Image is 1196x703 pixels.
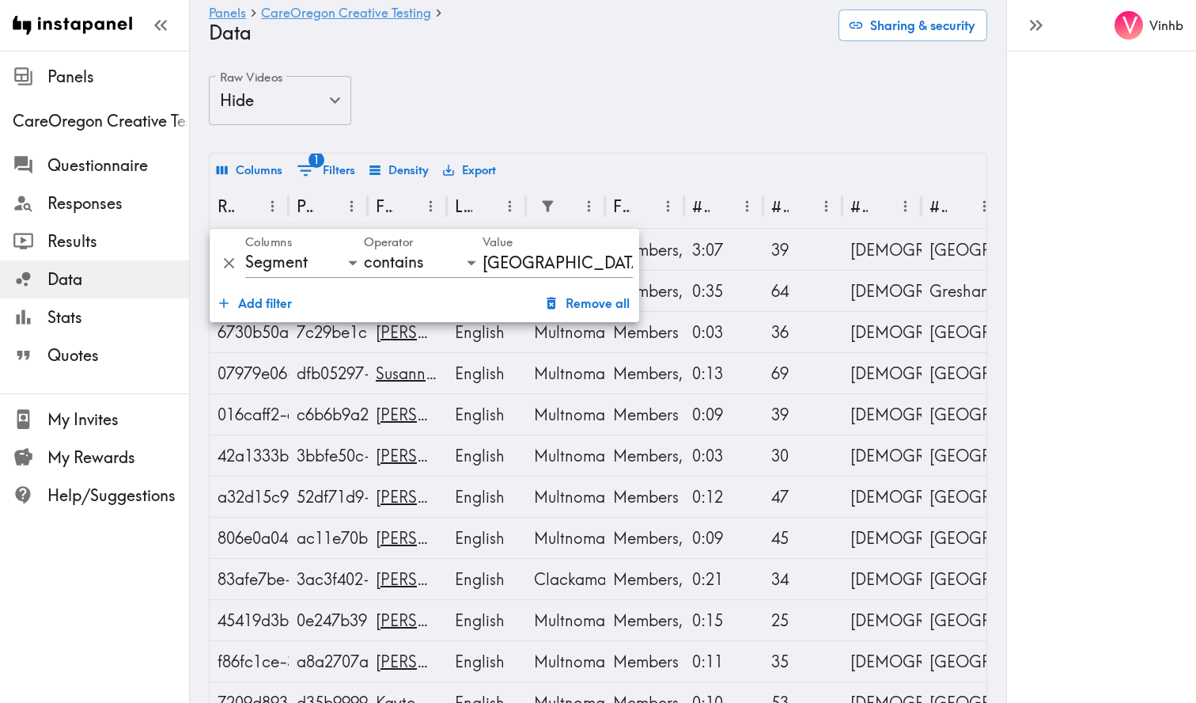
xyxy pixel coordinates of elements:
div: Wood Village, OR 97060, USA [929,230,993,270]
span: Help/Suggestions [47,484,189,507]
label: Value [483,234,513,252]
button: Menu [972,194,997,218]
div: Multnomah, Portland Metro Members - Fall into one of the following segments - Are a D-SNP and/or ... [534,641,597,682]
div: Multnomah, Portland Metro Members - Fall into one of the following segments - Are not a member of... [534,353,597,393]
div: Members, Non-Advantage Members, Non-Members [613,353,676,393]
div: English [455,559,518,599]
div: Members, Non-Advantage Members [613,518,676,558]
div: 39 [771,394,835,435]
div: First Name [376,196,393,216]
a: CareOregon Creative Testing [261,6,431,21]
div: 3:07 [692,230,755,270]
span: Stats [47,306,189,329]
div: 0:15 [692,600,755,640]
div: West Linn, OR 97068, USA [929,559,993,599]
button: Sort [316,194,340,218]
div: Portland, OR 97214, USA [929,312,993,352]
div: Members [613,394,676,435]
button: Show filters [536,194,560,218]
div: Portland, OR 97206, USA [929,641,993,682]
h4: Data [209,21,826,44]
label: Operator [364,234,413,252]
div: Response ID [218,196,235,216]
label: Columns [245,234,292,252]
a: Panels [209,6,246,21]
div: 0:35 [692,271,755,311]
div: 83afe7be-6a03-43e2-ab3a-bdfdde7a24b8 [218,559,281,599]
h6: Vinhb [1149,17,1183,34]
div: Portland, OR 97220, USA [929,435,993,476]
button: Menu [656,194,680,218]
div: Clackamas, Portland Metro Members - Fall into one of the following segments - Are a D-SNP and/or ... [534,559,597,599]
div: Hide [209,76,351,125]
div: Gresham, OR 97080, USA [929,271,993,311]
button: Select columns [213,157,286,184]
a: Katie [376,405,505,424]
div: 30 [771,435,835,476]
div: Female [850,230,914,270]
div: 0:03 [692,435,755,476]
div: 64 [771,271,835,311]
button: Sort [632,194,657,218]
div: Multnomah, Portland Metro Members - Fall into one of the following segments - Are a D-SNP and/or ... [534,477,597,517]
div: 69 [771,353,835,393]
div: Members, Non-Advantage Members [613,600,676,640]
span: Panels [47,66,189,88]
button: Sort [474,194,498,218]
button: Menu [814,194,838,218]
button: Sort [237,194,261,218]
span: My Invites [47,408,189,431]
div: Male [850,518,914,558]
span: V [1122,12,1137,40]
span: CareOregon Creative Testing [13,110,189,132]
button: Menu [893,194,918,218]
div: Female [850,600,914,640]
div: Female [850,394,914,435]
div: Segment [245,248,364,278]
div: f86fc1ce-35ea-40a7-9db9-fd2cb19861f3 [218,641,281,682]
div: Female [850,435,914,476]
div: 39 [771,230,835,270]
a: Sarena [376,610,505,630]
div: 806e0a04-77bd-405a-bcf4-0251ca3bec4c [218,518,281,558]
div: English [455,312,518,352]
span: Responses [47,192,189,215]
span: Data [47,268,189,291]
div: Female [850,477,914,517]
div: 25 [771,600,835,640]
button: Add filter [213,287,298,319]
button: Sort [790,194,815,218]
div: Members [613,312,676,352]
div: 42a1333b-255d-4ac9-bc6b-fd74c4392f50 [218,435,281,476]
div: English [455,518,518,558]
span: Quotes [47,344,189,367]
button: Sharing & security [838,9,987,41]
button: Menu [735,194,759,218]
a: Joseph [376,528,505,548]
span: 1 [308,152,324,168]
div: Portland, OR 97266, USA [929,518,993,558]
div: Members, Non-Advantage Members [613,435,676,476]
div: 35 [771,641,835,682]
div: Male [850,312,914,352]
div: 34 [771,559,835,599]
div: Female [850,271,914,311]
div: Members [613,641,676,682]
div: 1 active filter [536,194,560,218]
div: contains [364,248,483,278]
label: Raw Videos [220,69,283,86]
div: 0:12 [692,477,755,517]
div: Show filters [210,229,639,322]
div: English [455,477,518,517]
a: Susannah [376,363,444,383]
div: 0:21 [692,559,755,599]
div: Multnomah, Portland Metro Members - Fall into one of the following segments - Are not a member of... [534,518,597,558]
div: ac11e70b-d710-434d-85ff-ff9048a9eceb [297,518,360,558]
span: Questionnaire [47,154,189,177]
div: 45419d3b-ee84-4545-93d2-7be85980f0e6 [218,600,281,640]
div: 45 [771,518,835,558]
button: Density [365,157,433,184]
div: 0e247b39-8155-40e3-b8e2-37a2586b2f97 [297,600,360,640]
div: 52df71d9-a22f-45a0-8f69-ea6183d94124 [297,477,360,517]
button: Sort [869,194,894,218]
